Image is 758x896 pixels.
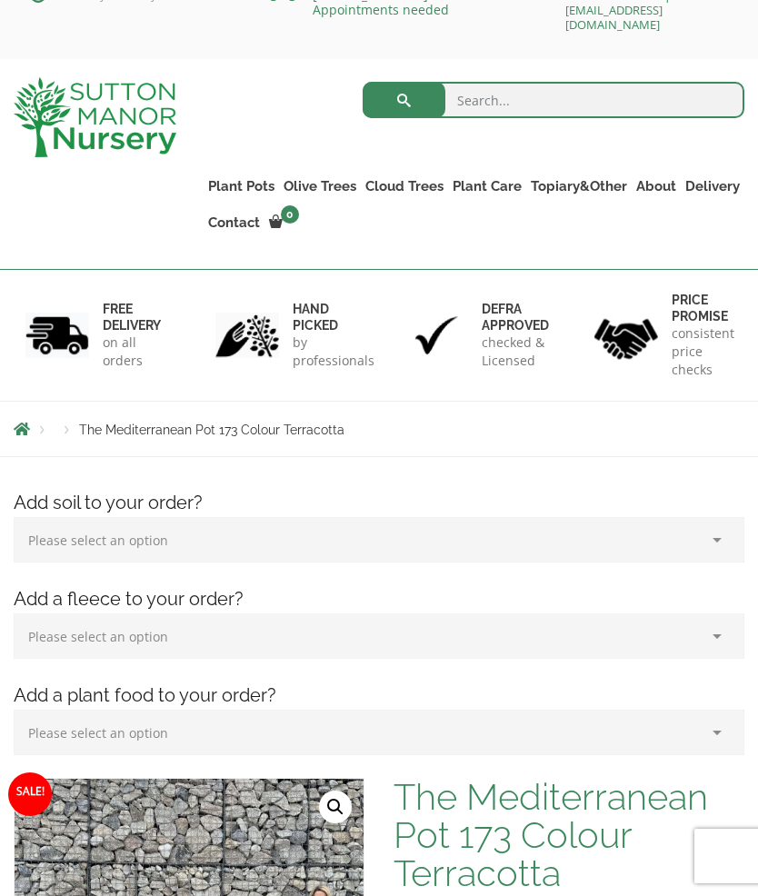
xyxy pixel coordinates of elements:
[293,301,374,334] h6: hand picked
[482,301,549,334] h6: Defra approved
[594,307,658,363] img: 4.jpg
[215,313,279,359] img: 2.jpg
[681,174,744,199] a: Delivery
[319,791,352,823] a: View full-screen image gallery
[526,174,632,199] a: Topiary&Other
[361,174,448,199] a: Cloud Trees
[14,422,744,436] nav: Breadcrumbs
[279,174,361,199] a: Olive Trees
[8,772,52,816] span: Sale!
[79,423,344,437] span: The Mediterranean Pot 173 Colour Terracotta
[14,77,176,157] img: logo
[264,210,304,235] a: 0
[672,324,734,379] p: consistent price checks
[204,174,279,199] a: Plant Pots
[448,174,526,199] a: Plant Care
[394,778,744,892] h1: The Mediterranean Pot 173 Colour Terracotta
[25,313,89,359] img: 1.jpg
[632,174,681,199] a: About
[363,82,745,118] input: Search...
[672,292,734,324] h6: Price promise
[404,313,468,359] img: 3.jpg
[482,334,549,370] p: checked & Licensed
[103,334,165,370] p: on all orders
[281,205,299,224] span: 0
[293,334,374,370] p: by professionals
[103,301,165,334] h6: FREE DELIVERY
[204,210,264,235] a: Contact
